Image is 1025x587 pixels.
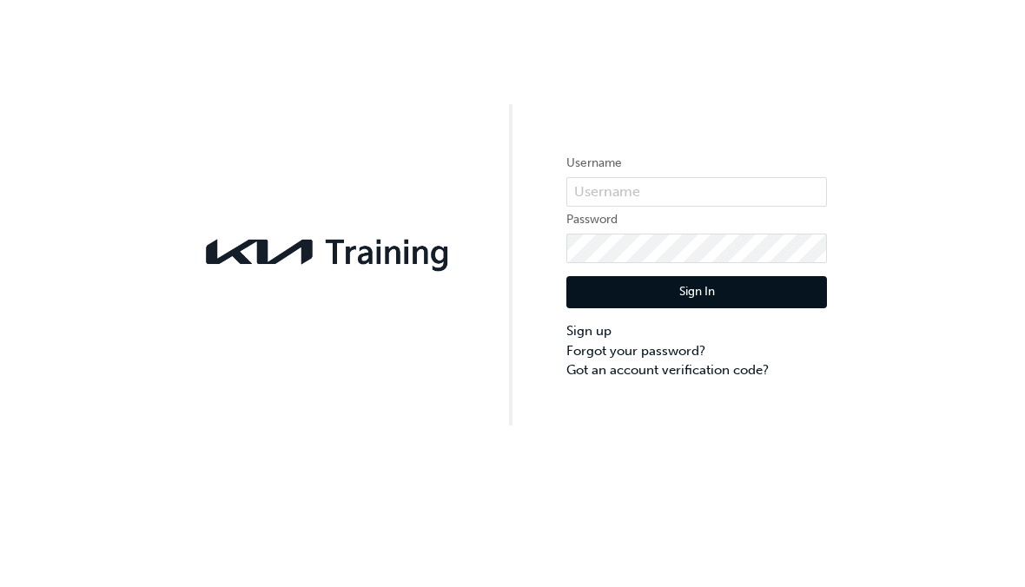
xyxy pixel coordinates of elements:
a: Sign up [566,321,827,341]
a: Forgot your password? [566,341,827,361]
button: Sign In [566,276,827,309]
label: Password [566,209,827,230]
label: Username [566,153,827,174]
input: Username [566,177,827,207]
img: kia-training [198,228,459,275]
a: Got an account verification code? [566,360,827,380]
